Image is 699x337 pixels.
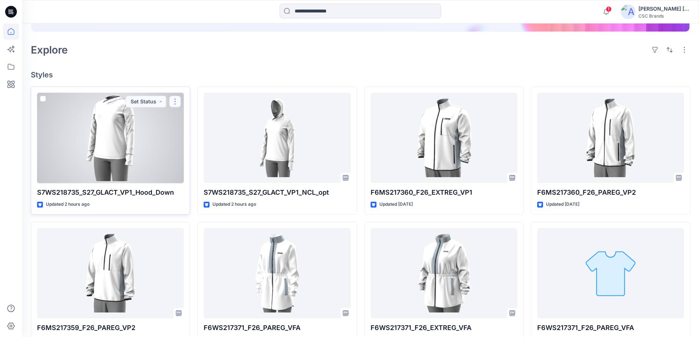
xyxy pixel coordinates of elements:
[204,228,350,319] a: F6WS217371_F26_PAREG_VFA
[546,201,579,208] p: Updated [DATE]
[621,4,636,19] img: avatar
[371,228,517,319] a: F6WS217371_F26_EXTREG_VFA
[37,323,184,333] p: F6MS217359_F26_PAREG_VP2
[537,93,684,183] a: F6MS217360_F26_PAREG_VP2
[638,13,690,19] div: CSC Brands
[606,6,612,12] span: 1
[212,201,256,208] p: Updated 2 hours ago
[46,201,90,208] p: Updated 2 hours ago
[37,187,184,198] p: S7WS218735_S27_GLACT_VP1_Hood_Down
[638,4,690,13] div: [PERSON_NAME] [PERSON_NAME]
[37,228,184,319] a: F6MS217359_F26_PAREG_VP2
[371,187,517,198] p: F6MS217360_F26_EXTREG_VP1
[379,201,413,208] p: Updated [DATE]
[31,70,690,79] h4: Styles
[31,44,68,56] h2: Explore
[371,93,517,183] a: F6MS217360_F26_EXTREG_VP1
[204,93,350,183] a: S7WS218735_S27_GLACT_VP1_NCL_opt
[371,323,517,333] p: F6WS217371_F26_EXTREG_VFA
[37,93,184,183] a: S7WS218735_S27_GLACT_VP1_Hood_Down
[537,187,684,198] p: F6MS217360_F26_PAREG_VP2
[204,187,350,198] p: S7WS218735_S27_GLACT_VP1_NCL_opt
[537,228,684,319] a: F6WS217371_F26_PAREG_VFA
[204,323,350,333] p: F6WS217371_F26_PAREG_VFA
[537,323,684,333] p: F6WS217371_F26_PAREG_VFA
